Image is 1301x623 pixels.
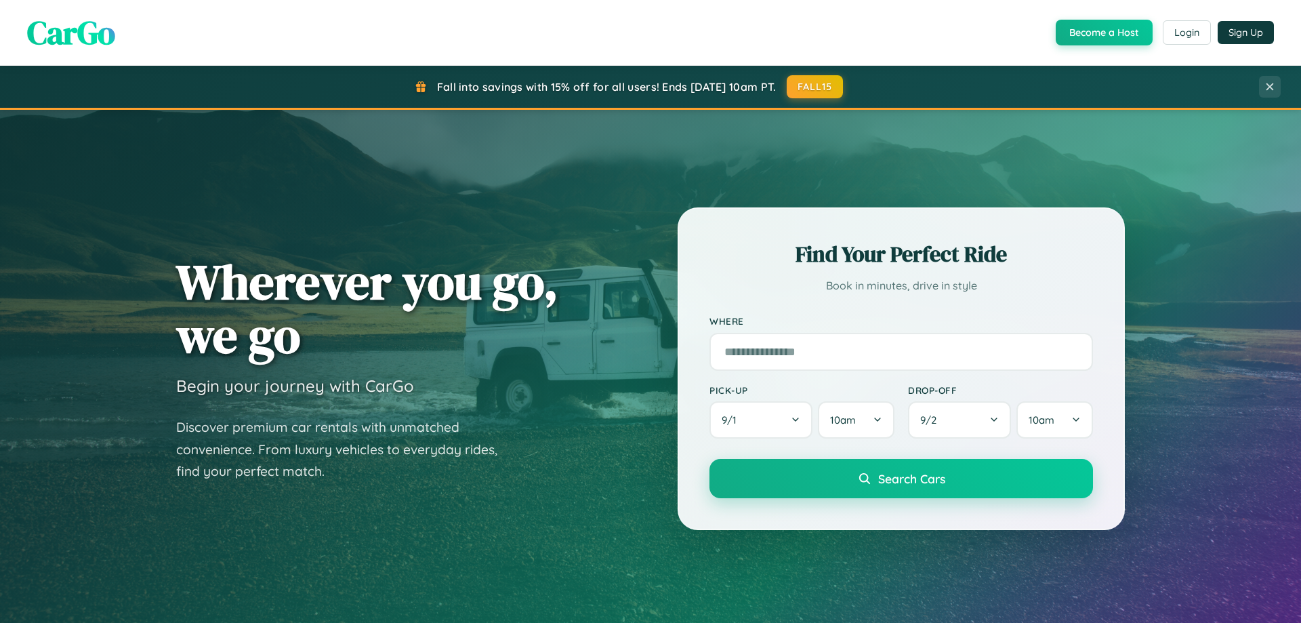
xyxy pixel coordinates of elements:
[1163,20,1211,45] button: Login
[1029,414,1054,426] span: 10am
[1218,21,1274,44] button: Sign Up
[709,276,1093,296] p: Book in minutes, drive in style
[1056,20,1153,45] button: Become a Host
[437,80,777,94] span: Fall into savings with 15% off for all users! Ends [DATE] 10am PT.
[709,401,812,439] button: 9/1
[709,459,1093,498] button: Search Cars
[1016,401,1093,439] button: 10am
[709,316,1093,327] label: Where
[709,384,894,396] label: Pick-up
[818,401,894,439] button: 10am
[722,414,743,426] span: 9 / 1
[176,255,558,362] h1: Wherever you go, we go
[709,239,1093,269] h2: Find Your Perfect Ride
[176,376,414,396] h3: Begin your journey with CarGo
[908,401,1011,439] button: 9/2
[787,75,844,98] button: FALL15
[27,10,115,55] span: CarGo
[878,471,945,486] span: Search Cars
[830,414,856,426] span: 10am
[176,416,515,483] p: Discover premium car rentals with unmatched convenience. From luxury vehicles to everyday rides, ...
[908,384,1093,396] label: Drop-off
[920,414,943,426] span: 9 / 2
